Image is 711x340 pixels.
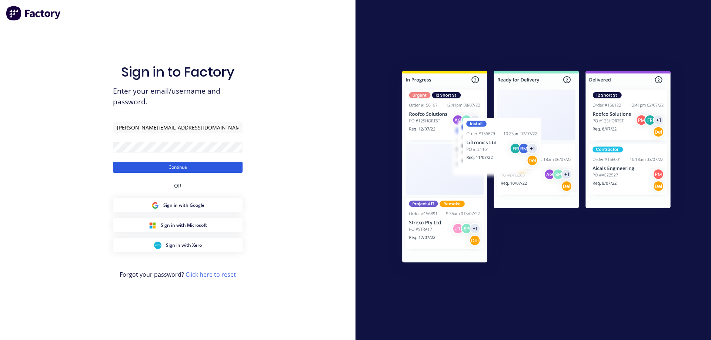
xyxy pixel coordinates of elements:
[174,173,181,198] div: OR
[113,162,243,173] button: Continue
[151,202,159,209] img: Google Sign in
[113,238,243,252] button: Xero Sign inSign in with Xero
[113,86,243,107] span: Enter your email/username and password.
[186,270,236,279] a: Click here to reset
[149,222,156,229] img: Microsoft Sign in
[6,6,61,21] img: Factory
[113,122,243,133] input: Email/Username
[161,222,207,229] span: Sign in with Microsoft
[386,56,687,280] img: Sign in
[166,242,202,249] span: Sign in with Xero
[113,198,243,212] button: Google Sign inSign in with Google
[154,242,161,249] img: Xero Sign in
[120,270,236,279] span: Forgot your password?
[163,202,204,209] span: Sign in with Google
[113,218,243,232] button: Microsoft Sign inSign in with Microsoft
[121,64,234,80] h1: Sign in to Factory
